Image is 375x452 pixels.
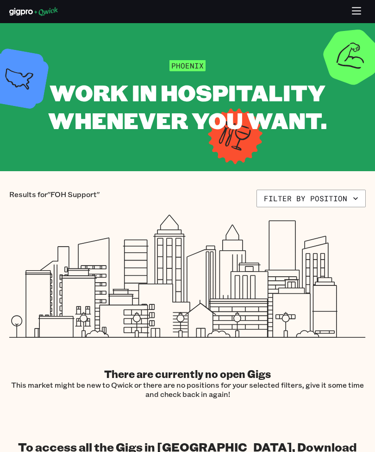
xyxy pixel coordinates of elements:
span: Phoenix [169,60,206,71]
button: Filter by position [256,190,366,207]
span: WORK IN HOSPITALITY WHENEVER YOU WANT. [48,77,327,135]
p: Results for "FOH Support" [9,190,100,207]
h2: There are currently no open Gigs [9,367,366,380]
p: This market might be new to Qwick or there are no positions for your selected filters, give it so... [9,380,366,399]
